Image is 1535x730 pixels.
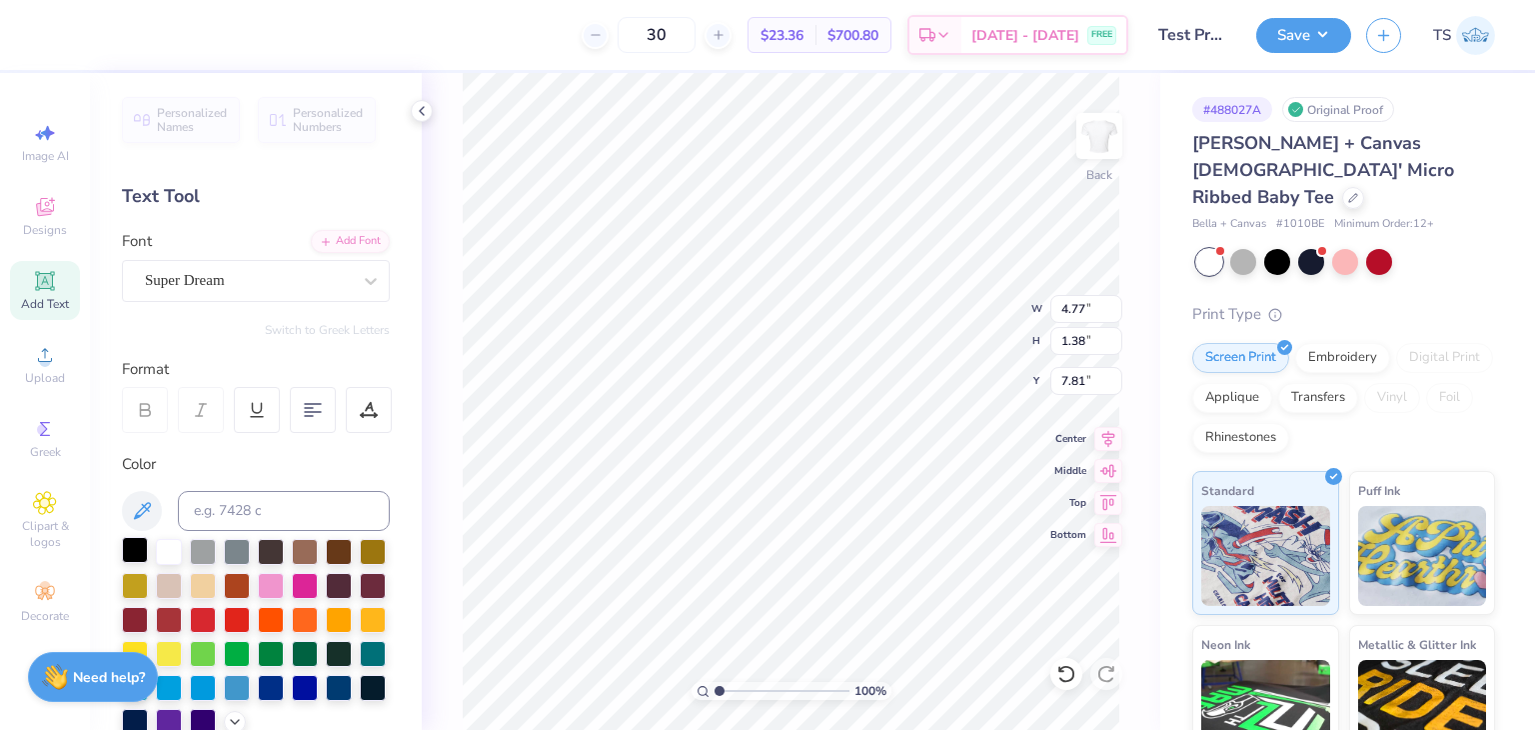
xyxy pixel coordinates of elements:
[122,230,152,253] label: Font
[1358,506,1487,606] img: Puff Ink
[1086,166,1112,184] div: Back
[1192,131,1454,209] span: [PERSON_NAME] + Canvas [DEMOGRAPHIC_DATA]' Micro Ribbed Baby Tee
[1192,423,1289,453] div: Rhinestones
[22,148,69,164] span: Image AI
[618,17,696,53] input: – –
[21,296,69,312] span: Add Text
[854,682,886,700] span: 100 %
[122,358,392,381] div: Format
[1192,97,1272,122] div: # 488027A
[1079,116,1119,156] img: Back
[73,668,145,687] strong: Need help?
[1358,634,1476,655] span: Metallic & Glitter Ink
[1192,383,1272,413] div: Applique
[1050,528,1086,542] span: Bottom
[1143,15,1241,55] input: Untitled Design
[178,491,390,531] input: e.g. 7428 c
[157,106,228,134] span: Personalized Names
[1334,216,1434,233] span: Minimum Order: 12 +
[1201,634,1250,655] span: Neon Ink
[122,453,390,476] div: Color
[1201,480,1254,501] span: Standard
[311,230,390,253] div: Add Font
[1050,464,1086,478] span: Middle
[23,222,67,238] span: Designs
[1282,97,1394,122] div: Original Proof
[1192,343,1289,373] div: Screen Print
[1426,383,1473,413] div: Foil
[1433,16,1495,55] a: TS
[30,444,61,460] span: Greek
[1201,506,1330,606] img: Standard
[1433,24,1451,47] span: TS
[1358,480,1400,501] span: Puff Ink
[761,25,803,46] span: $23.36
[265,322,390,338] button: Switch to Greek Letters
[122,183,390,210] div: Text Tool
[827,25,878,46] span: $700.80
[1396,343,1493,373] div: Digital Print
[1091,28,1112,42] span: FREE
[1276,216,1324,233] span: # 1010BE
[1050,496,1086,510] span: Top
[1456,16,1495,55] img: Test Stage Admin Two
[1050,432,1086,446] span: Center
[21,608,69,624] span: Decorate
[1278,383,1358,413] div: Transfers
[25,370,65,386] span: Upload
[1192,216,1266,233] span: Bella + Canvas
[293,106,364,134] span: Personalized Numbers
[1192,303,1495,326] div: Print Type
[1256,18,1351,53] button: Save
[1295,343,1390,373] div: Embroidery
[10,518,80,550] span: Clipart & logos
[971,25,1079,46] span: [DATE] - [DATE]
[1364,383,1420,413] div: Vinyl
